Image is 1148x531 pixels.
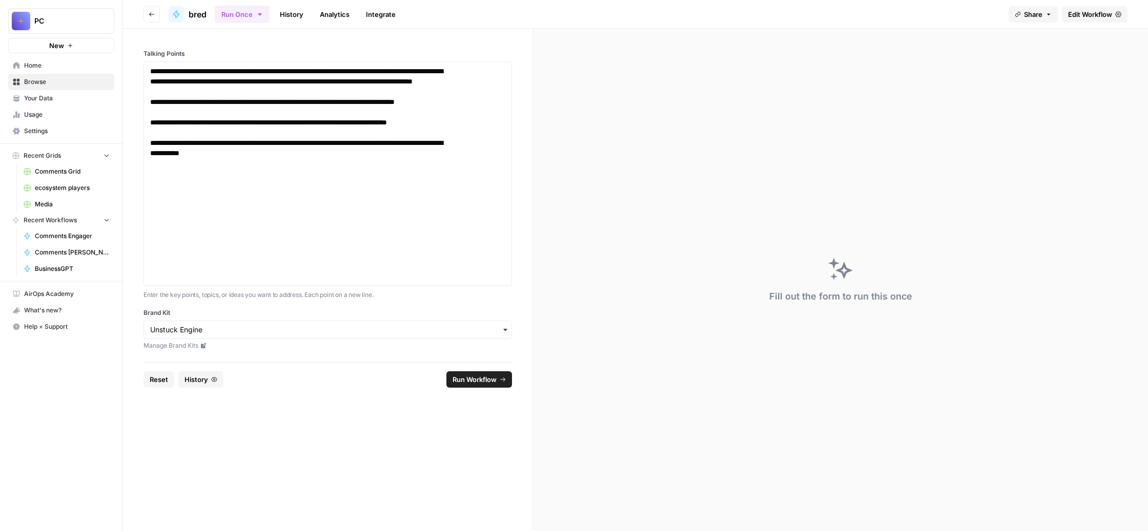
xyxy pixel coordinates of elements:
[189,8,207,20] span: bred
[24,126,110,136] span: Settings
[360,6,402,23] a: Integrate
[8,38,114,53] button: New
[24,77,110,87] span: Browse
[19,261,114,277] a: BusinessGPT
[24,61,110,70] span: Home
[143,49,512,58] label: Talking Points
[24,322,110,331] span: Help + Support
[184,374,208,385] span: History
[8,8,114,34] button: Workspace: PC
[19,228,114,244] a: Comments Engager
[8,286,114,302] a: AirOps Academy
[9,303,114,318] div: What's new?
[453,374,497,385] span: Run Workflow
[49,40,64,51] span: New
[1068,9,1112,19] span: Edit Workflow
[8,302,114,318] button: What's new?
[8,74,114,90] a: Browse
[24,216,77,225] span: Recent Workflows
[150,325,505,335] input: Unstuck Engine
[1062,6,1127,23] a: Edit Workflow
[24,94,110,103] span: Your Data
[35,167,110,176] span: Comments Grid
[35,231,110,241] span: Comments Engager
[769,289,912,304] div: Fill out the form to run this once
[1024,9,1042,19] span: Share
[35,248,110,257] span: Comments [PERSON_NAME]
[215,6,270,23] button: Run Once
[314,6,356,23] a: Analytics
[8,318,114,335] button: Help + Support
[8,107,114,123] a: Usage
[8,123,114,139] a: Settings
[168,6,207,23] a: bred
[24,151,61,160] span: Recent Grids
[178,371,223,388] button: History
[24,110,110,119] span: Usage
[12,12,30,30] img: PC Logo
[19,244,114,261] a: Comments [PERSON_NAME]
[35,183,110,193] span: ecosystem players
[8,57,114,74] a: Home
[24,289,110,299] span: AirOps Academy
[143,371,174,388] button: Reset
[150,374,168,385] span: Reset
[35,200,110,209] span: Media
[34,16,96,26] span: PC
[8,90,114,107] a: Your Data
[446,371,512,388] button: Run Workflow
[8,148,114,163] button: Recent Grids
[143,341,512,350] a: Manage Brand Kits
[8,213,114,228] button: Recent Workflows
[19,163,114,180] a: Comments Grid
[1009,6,1058,23] button: Share
[143,308,512,317] label: Brand Kit
[19,180,114,196] a: ecosystem players
[274,6,310,23] a: History
[35,264,110,273] span: BusinessGPT
[19,196,114,213] a: Media
[143,290,512,300] p: Enter the key points, topics, or ideas you want to address. Each point on a new line.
